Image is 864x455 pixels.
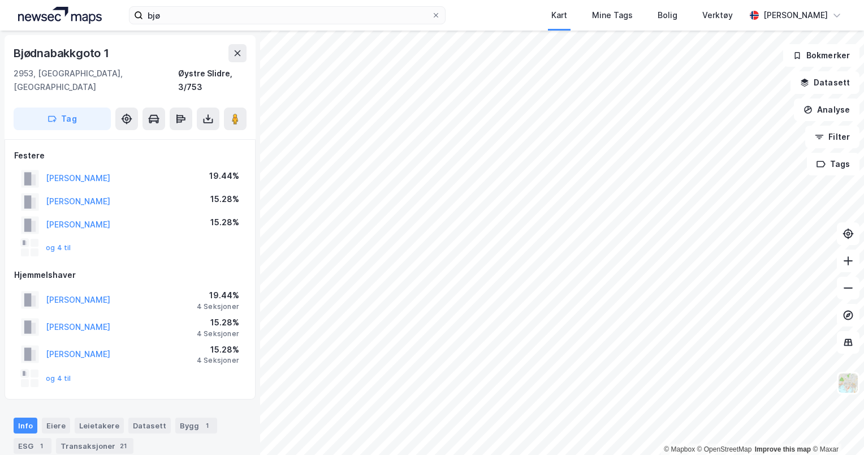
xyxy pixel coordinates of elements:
[807,153,859,175] button: Tags
[14,438,51,454] div: ESG
[14,108,111,130] button: Tag
[807,401,864,455] iframe: Chat Widget
[702,8,733,22] div: Verktøy
[197,316,239,329] div: 15.28%
[14,149,246,162] div: Festere
[697,445,752,453] a: OpenStreetMap
[14,268,246,282] div: Hjemmelshaver
[143,7,431,24] input: Søk på adresse, matrikkel, gårdeiere, leietakere eller personer
[210,216,239,229] div: 15.28%
[805,126,859,148] button: Filter
[209,169,239,183] div: 19.44%
[210,192,239,206] div: 15.28%
[664,445,695,453] a: Mapbox
[75,418,124,433] div: Leietakere
[551,8,567,22] div: Kart
[18,7,102,24] img: logo.a4113a55bc3d86da70a041830d287a7e.svg
[197,302,239,311] div: 4 Seksjoner
[175,418,217,433] div: Bygg
[197,289,239,302] div: 19.44%
[783,44,859,67] button: Bokmerker
[201,420,213,431] div: 1
[118,440,129,452] div: 21
[755,445,811,453] a: Improve this map
[197,343,239,357] div: 15.28%
[42,418,70,433] div: Eiere
[592,8,633,22] div: Mine Tags
[763,8,828,22] div: [PERSON_NAME]
[197,329,239,338] div: 4 Seksjoner
[794,98,859,121] button: Analyse
[178,67,247,94] div: Øystre Slidre, 3/753
[14,418,37,433] div: Info
[790,71,859,94] button: Datasett
[14,44,111,62] div: Bjødnabakkgoto 1
[36,440,47,452] div: 1
[197,356,239,365] div: 4 Seksjoner
[56,438,133,454] div: Transaksjoner
[14,67,178,94] div: 2953, [GEOGRAPHIC_DATA], [GEOGRAPHIC_DATA]
[837,372,859,394] img: Z
[658,8,677,22] div: Bolig
[128,418,171,433] div: Datasett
